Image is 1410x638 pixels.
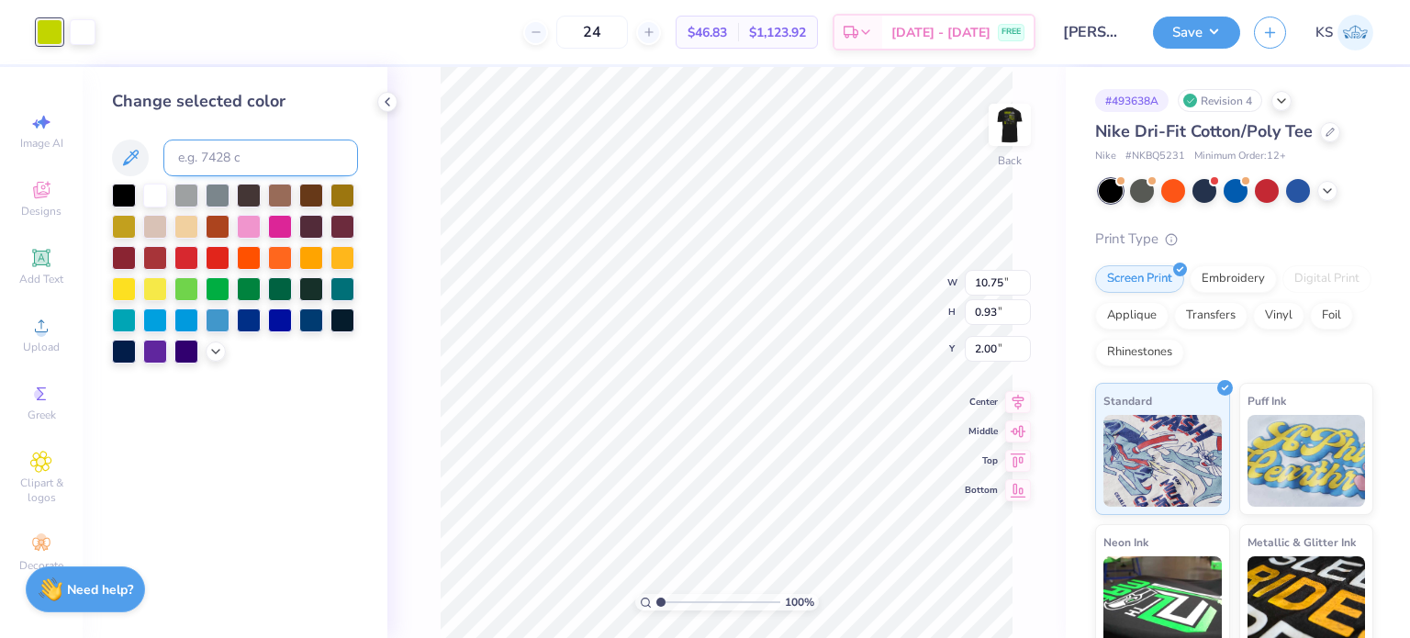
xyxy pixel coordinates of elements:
span: Top [965,454,998,467]
span: 100 % [785,594,814,610]
span: Metallic & Glitter Ink [1248,532,1356,552]
span: Designs [21,204,62,218]
div: Print Type [1095,229,1373,250]
span: $1,123.92 [749,23,806,42]
span: Minimum Order: 12 + [1194,149,1286,164]
img: Back [991,106,1028,143]
div: Digital Print [1282,265,1371,293]
span: Standard [1103,391,1152,410]
span: $46.83 [688,23,727,42]
span: Bottom [965,484,998,497]
div: Foil [1310,302,1353,330]
div: Revision 4 [1178,89,1262,112]
button: Save [1153,17,1240,49]
span: Puff Ink [1248,391,1286,410]
span: Center [965,396,998,409]
div: Vinyl [1253,302,1304,330]
span: Neon Ink [1103,532,1148,552]
input: e.g. 7428 c [163,140,358,176]
span: Nike [1095,149,1116,164]
span: Greek [28,408,56,422]
div: Back [998,152,1022,169]
span: Decorate [19,558,63,573]
div: Applique [1095,302,1169,330]
span: KS [1315,22,1333,43]
input: Untitled Design [1049,14,1139,50]
span: Upload [23,340,60,354]
img: Standard [1103,415,1222,507]
div: Embroidery [1190,265,1277,293]
span: Nike Dri-Fit Cotton/Poly Tee [1095,120,1313,142]
div: Change selected color [112,89,358,114]
div: Rhinestones [1095,339,1184,366]
span: Middle [965,425,998,438]
span: [DATE] - [DATE] [891,23,990,42]
input: – – [556,16,628,49]
span: FREE [1002,26,1021,39]
div: # 493638A [1095,89,1169,112]
img: Puff Ink [1248,415,1366,507]
img: Karun Salgotra [1337,15,1373,50]
strong: Need help? [67,581,133,599]
div: Screen Print [1095,265,1184,293]
span: Clipart & logos [9,476,73,505]
span: Add Text [19,272,63,286]
span: Image AI [20,136,63,151]
a: KS [1315,15,1373,50]
div: Transfers [1174,302,1248,330]
span: # NKBQ5231 [1125,149,1185,164]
